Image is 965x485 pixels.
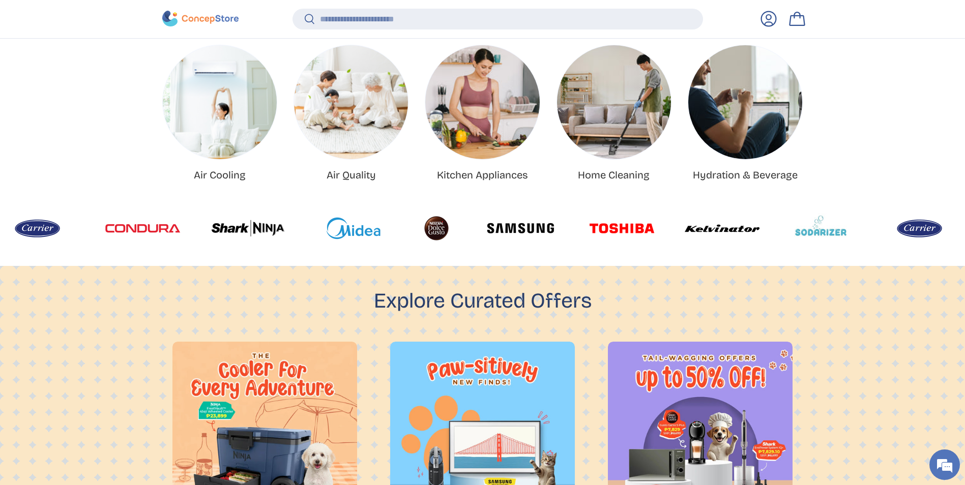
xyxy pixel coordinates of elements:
[578,169,650,181] a: Home Cleaning
[194,169,246,181] a: Air Cooling
[693,169,798,181] a: Hydration & Beverage
[688,45,802,159] a: Hydration & Beverage
[327,169,376,181] a: Air Quality
[162,11,239,27] img: ConcepStore
[557,45,671,159] a: Home Cleaning
[374,287,592,315] h2: Explore Curated Offers
[425,45,539,159] a: Kitchen Appliances
[163,45,277,159] a: Air Cooling
[163,45,277,159] img: Air Cooling | ConcepStore
[437,169,528,181] a: Kitchen Appliances
[294,45,408,159] img: Air Quality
